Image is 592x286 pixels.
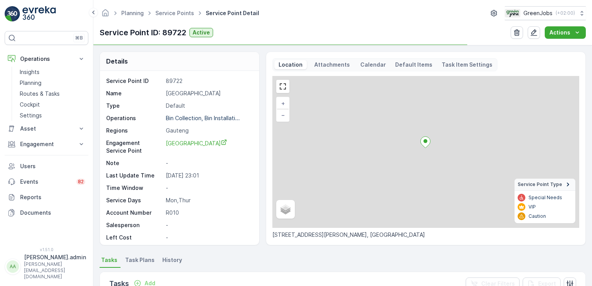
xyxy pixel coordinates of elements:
[166,139,251,155] a: Raslouw Hospital
[166,159,251,167] p: -
[24,253,86,261] p: [PERSON_NAME].admin
[166,172,251,179] p: [DATE] 23:01
[5,190,88,205] a: Reports
[277,81,289,92] a: View Fullscreen
[20,90,60,98] p: Routes & Tasks
[17,78,88,88] a: Planning
[20,209,85,217] p: Documents
[106,139,163,155] p: Engagement Service Point
[166,234,251,241] p: -
[75,35,83,41] p: ⌘B
[549,29,570,36] p: Actions
[101,12,110,18] a: Homepage
[20,79,41,87] p: Planning
[166,127,251,134] p: Gauteng
[7,260,19,273] div: AA
[313,61,351,69] p: Attachments
[106,102,163,110] p: Type
[166,77,251,85] p: 89722
[272,231,579,239] p: [STREET_ADDRESS][PERSON_NAME], [GEOGRAPHIC_DATA]
[166,115,240,121] p: Bin Collection, Bin Installati...
[5,159,88,174] a: Users
[125,256,155,264] span: Task Plans
[20,68,40,76] p: Insights
[505,6,586,20] button: GreenJobs(+02:00)
[5,205,88,221] a: Documents
[189,28,213,37] button: Active
[106,90,163,97] p: Name
[166,184,251,192] p: -
[155,10,194,16] a: Service Points
[17,99,88,110] a: Cockpit
[5,253,88,280] button: AA[PERSON_NAME].admin[PERSON_NAME][EMAIL_ADDRESS][DOMAIN_NAME]
[442,61,492,69] p: Task Item Settings
[20,162,85,170] p: Users
[277,109,289,121] a: Zoom Out
[166,140,227,146] span: [GEOGRAPHIC_DATA]
[193,29,210,36] p: Active
[106,172,163,179] p: Last Update Time
[22,6,56,22] img: logo_light-DOdMpM7g.png
[106,234,163,241] p: Left Cost
[106,184,163,192] p: Time Window
[162,256,182,264] span: History
[166,102,251,110] p: Default
[106,114,163,122] p: Operations
[545,26,586,39] button: Actions
[5,6,20,22] img: logo
[166,90,251,97] p: [GEOGRAPHIC_DATA]
[106,127,163,134] p: Regions
[277,201,294,218] a: Layers
[515,179,575,191] summary: Service Point Type
[5,51,88,67] button: Operations
[5,121,88,136] button: Asset
[277,61,304,69] p: Location
[100,27,186,38] p: Service Point ID: 89722
[106,221,163,229] p: Salesperson
[166,209,251,217] p: R010
[528,195,562,201] p: Special Needs
[17,110,88,121] a: Settings
[20,125,73,133] p: Asset
[106,209,163,217] p: Account Number
[20,140,73,148] p: Engagement
[277,98,289,109] a: Zoom In
[166,196,251,204] p: Mon,Thur
[20,112,42,119] p: Settings
[106,57,128,66] p: Details
[106,159,163,167] p: Note
[78,179,84,185] p: 82
[5,247,88,252] span: v 1.51.0
[360,61,386,69] p: Calendar
[24,261,86,280] p: [PERSON_NAME][EMAIL_ADDRESS][DOMAIN_NAME]
[20,55,73,63] p: Operations
[17,88,88,99] a: Routes & Tasks
[20,101,40,109] p: Cockpit
[281,112,285,118] span: −
[121,10,144,16] a: Planning
[166,221,251,229] p: -
[20,193,85,201] p: Reports
[204,9,261,17] span: Service Point Detail
[505,9,520,17] img: Green_Jobs_Logo.png
[528,204,536,210] p: VIP
[5,174,88,190] a: Events82
[281,100,285,107] span: +
[523,9,552,17] p: GreenJobs
[5,136,88,152] button: Engagement
[556,10,575,16] p: ( +02:00 )
[528,213,546,219] p: Caution
[395,61,432,69] p: Default Items
[106,77,163,85] p: Service Point ID
[20,178,72,186] p: Events
[518,181,562,188] span: Service Point Type
[106,196,163,204] p: Service Days
[101,256,117,264] span: Tasks
[17,67,88,78] a: Insights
